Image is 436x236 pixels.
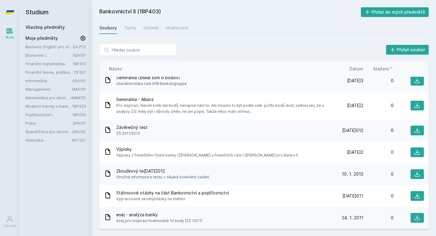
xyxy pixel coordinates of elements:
input: Hledej soubor [99,44,177,56]
span: Pro inspiraci. Nevím kolik dal bodů, nenapsal nám to. Ale muselo to být podle celk. počtu bodů do... [116,103,331,115]
a: Finanční teorie, politika a instituce [25,69,74,75]
a: Učitelé [144,22,159,34]
span: Seminarka (ziskal som 9 bodov) [116,75,187,81]
span: Stažení [373,66,389,72]
button: Datum [349,66,363,72]
div: Testy [124,25,136,31]
span: ZS 2011/2012 [116,130,148,137]
a: Informatika [25,78,72,84]
span: Moje předměty [25,35,58,41]
a: Study [1,24,18,43]
a: Soubory [99,22,117,34]
span: Zkouškový te[DATE]012 [116,168,209,174]
div: 0 [363,127,394,133]
a: Španělština pro ekonomy - základní úroveň 1 (A0/A1) [25,129,72,135]
span: Výpisky z Finančního řízení banky (Z[PERSON_NAME] a Finančních rizik (J[PERSON_NAME] pro Banko II [116,152,298,158]
a: Finanční matematika [25,61,73,67]
span: charakteristika rizik KfW Bankengruppe [116,81,187,87]
a: 4SA101 [72,78,86,83]
span: esej pro inspiraci hodnocená 10 body (ZS 10/11) [116,218,202,224]
div: 0 [363,215,394,221]
div: 0 [363,171,394,177]
a: Business English pro středně pokročilé 2 (B1) [25,44,73,50]
div: Učitelé [144,25,159,31]
span: [DATE]011 [342,193,363,199]
span: 10. 1. 2012 [342,171,363,177]
a: 4ST201 [72,138,86,143]
a: 1BP333 [72,104,86,109]
button: Název [109,66,122,72]
span: [DATE]3 [347,78,363,84]
span: Stručné informace k testu + nějaké konkrétní zadání [116,174,209,180]
a: 4MM101 [71,95,86,100]
a: 11F201 [74,70,86,75]
a: Matematika pro ekonomy [25,95,71,101]
a: Hodnocení [166,22,188,34]
a: Právo [25,120,73,126]
span: [DATE]2 [347,149,363,155]
a: Pojišťovnictví I. [25,112,72,118]
span: [DATE]012 [342,127,363,133]
button: Stažení [373,66,394,72]
a: 1BP310 [73,61,86,66]
a: 2AJ112 [73,44,86,49]
div: 0 [363,149,394,155]
span: Seminárka - Allianz [116,96,331,103]
div: Hodnocení [166,25,188,31]
h2: Bankovnictví II (1BP403) [99,7,361,17]
span: Závěrečný test [116,124,148,130]
a: Moderní trendy v bankovnictví a finančním sektoru (v angličtině) [25,103,72,109]
button: Přidat do mých předmětů [361,7,429,17]
span: Vypracované okruhy/otázky na státnici [116,196,229,202]
a: 5EN101 [73,53,86,58]
a: Uživatel [1,213,18,231]
div: 0 [363,103,394,109]
span: esej - analýza banky [116,212,202,218]
div: 0 [363,78,394,84]
span: Výpisky [116,146,298,152]
span: [DATE]2 [347,103,363,109]
div: Study [5,35,14,40]
div: 0 [363,193,394,199]
a: 2RO161 [72,129,86,134]
div: Uživatel [3,224,16,228]
a: 3MA101 [71,87,86,92]
span: Státnicové otázky na část Bankovnictví a pojišťovnictví [116,190,229,196]
button: Přidat soubor [386,45,429,55]
a: 1BP202 [72,112,86,117]
a: 2PR101 [73,121,86,126]
div: Soubory [99,25,117,31]
a: Management [25,86,71,92]
a: Ekonomie I. [25,52,73,58]
a: Testy [124,22,136,34]
a: Statistika [25,137,72,143]
span: 24. 1. 2011 [342,215,363,221]
a: Všechny předměty [25,25,65,30]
